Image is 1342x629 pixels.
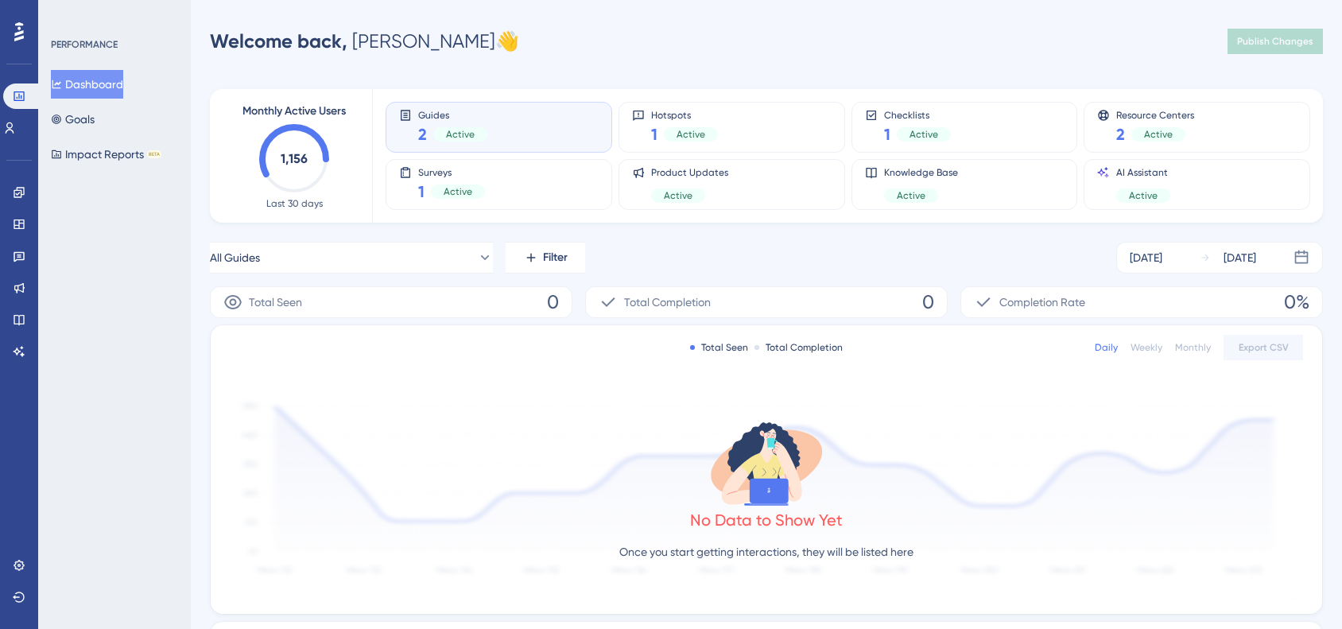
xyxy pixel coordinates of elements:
button: Filter [506,242,585,274]
span: Product Updates [651,166,728,179]
span: Active [664,189,692,202]
button: Dashboard [51,70,123,99]
span: Completion Rate [999,293,1085,312]
span: 1 [418,181,425,203]
span: Checklists [884,109,951,120]
div: Daily [1095,341,1118,354]
span: 0% [1284,289,1309,315]
span: Surveys [418,166,485,177]
div: BETA [147,150,161,158]
span: Active [1144,128,1173,141]
p: Once you start getting interactions, they will be listed here [619,542,913,561]
span: Filter [543,248,568,267]
span: 0 [922,289,934,315]
span: Welcome back, [210,29,347,52]
span: Active [910,128,938,141]
span: Active [897,189,925,202]
span: 2 [1116,123,1125,146]
button: All Guides [210,242,493,274]
div: PERFORMANCE [51,38,118,51]
span: AI Assistant [1116,166,1170,179]
button: Goals [51,105,95,134]
span: 2 [418,123,427,146]
span: 1 [651,123,657,146]
span: Knowledge Base [884,166,958,179]
div: No Data to Show Yet [690,509,843,531]
span: Active [1129,189,1158,202]
div: [DATE] [1130,248,1162,267]
span: Export CSV [1239,341,1289,354]
span: 1 [884,123,890,146]
span: Active [677,128,705,141]
span: Active [446,128,475,141]
span: Hotspots [651,109,718,120]
span: Resource Centers [1116,109,1194,120]
div: Weekly [1131,341,1162,354]
div: Total Completion [754,341,843,354]
div: Total Seen [690,341,748,354]
text: 1,156 [281,151,308,166]
span: All Guides [210,248,260,267]
button: Impact ReportsBETA [51,140,161,169]
span: Publish Changes [1237,35,1313,48]
button: Publish Changes [1228,29,1323,54]
span: Total Seen [249,293,302,312]
span: Monthly Active Users [242,102,346,121]
div: [PERSON_NAME] 👋 [210,29,519,54]
span: 0 [547,289,559,315]
div: Monthly [1175,341,1211,354]
span: Total Completion [624,293,711,312]
span: Last 30 days [266,197,323,210]
span: Guides [418,109,487,120]
button: Export CSV [1224,335,1303,360]
span: Active [444,185,472,198]
div: [DATE] [1224,248,1256,267]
